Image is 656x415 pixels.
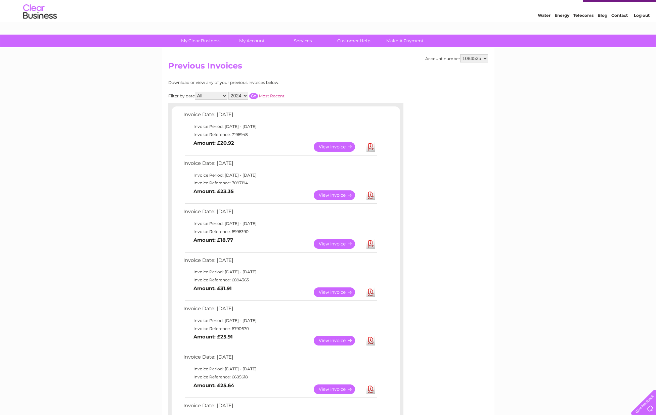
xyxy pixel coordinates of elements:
[182,317,378,325] td: Invoice Period: [DATE] - [DATE]
[314,287,363,297] a: View
[366,287,375,297] a: Download
[326,35,382,47] a: Customer Help
[259,93,285,98] a: Most Recent
[182,123,378,131] td: Invoice Period: [DATE] - [DATE]
[193,334,233,340] b: Amount: £25.91
[366,190,375,200] a: Download
[314,336,363,345] a: View
[168,92,345,100] div: Filter by date
[170,4,487,33] div: Clear Business is a trading name of Verastar Limited (registered in [GEOGRAPHIC_DATA] No. 3667643...
[182,159,378,171] td: Invoice Date: [DATE]
[193,140,234,146] b: Amount: £20.92
[182,401,378,414] td: Invoice Date: [DATE]
[193,285,232,291] b: Amount: £31.91
[182,276,378,284] td: Invoice Reference: 6894363
[366,142,375,152] a: Download
[425,54,488,62] div: Account number
[193,382,234,388] b: Amount: £25.64
[168,80,345,85] div: Download or view any of your previous invoices below.
[224,35,279,47] a: My Account
[193,237,233,243] b: Amount: £18.77
[634,29,650,34] a: Log out
[275,35,331,47] a: Services
[182,207,378,220] td: Invoice Date: [DATE]
[366,384,375,394] a: Download
[182,325,378,333] td: Invoice Reference: 6790670
[182,373,378,381] td: Invoice Reference: 6685618
[182,110,378,123] td: Invoice Date: [DATE]
[182,131,378,139] td: Invoice Reference: 7196948
[173,35,228,47] a: My Clear Business
[366,239,375,249] a: Download
[366,336,375,345] a: Download
[182,220,378,228] td: Invoice Period: [DATE] - [DATE]
[168,61,488,74] h2: Previous Invoices
[573,29,594,34] a: Telecoms
[182,179,378,187] td: Invoice Reference: 7097194
[555,29,569,34] a: Energy
[314,239,363,249] a: View
[377,35,433,47] a: Make A Payment
[182,171,378,179] td: Invoice Period: [DATE] - [DATE]
[182,268,378,276] td: Invoice Period: [DATE] - [DATE]
[182,256,378,268] td: Invoice Date: [DATE]
[529,3,576,12] a: 0333 014 3131
[193,188,234,194] b: Amount: £23.35
[182,228,378,236] td: Invoice Reference: 6996390
[314,190,363,200] a: View
[182,353,378,365] td: Invoice Date: [DATE]
[611,29,628,34] a: Contact
[314,384,363,394] a: View
[314,142,363,152] a: View
[182,365,378,373] td: Invoice Period: [DATE] - [DATE]
[598,29,607,34] a: Blog
[23,17,57,38] img: logo.png
[182,304,378,317] td: Invoice Date: [DATE]
[538,29,551,34] a: Water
